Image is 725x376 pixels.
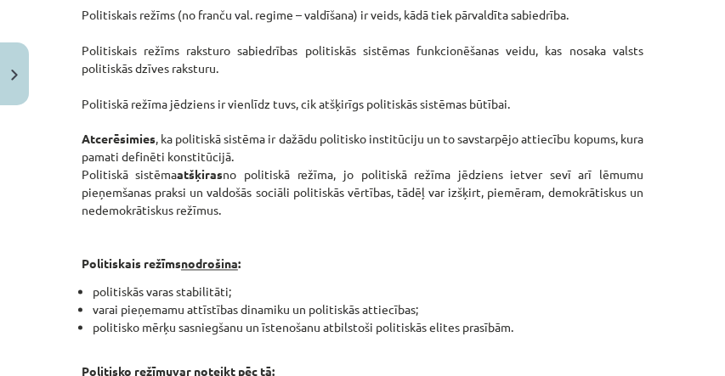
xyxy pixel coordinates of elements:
li: politiskās varas stabilitāti; [93,283,643,301]
strong: Atcerēsimies [82,132,156,147]
li: politisko mērķu sasniegšanu un īstenošanu atbilstoši politiskās elites prasībām. [93,319,643,337]
strong: atšķiras [178,167,224,182]
u: nodrošina [181,256,238,272]
img: icon-close-lesson-0947bae3869378f0d4975bcd49f059093ad1ed9edebbc8119c70593378902aed.svg [11,70,18,81]
li: varai pieņemamu attīstības dinamiku un politiskās attiecības; [93,301,643,319]
strong: Politiskais režīms : [82,256,241,272]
